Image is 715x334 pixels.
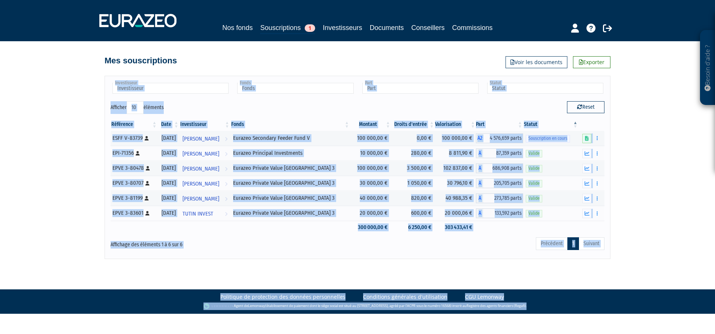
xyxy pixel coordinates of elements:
[452,22,493,33] a: Commissions
[112,179,155,187] div: EPVE 3-80707
[435,161,476,176] td: 102 837,00 €
[573,56,610,68] a: Exporter
[160,179,177,187] div: [DATE]
[160,209,177,217] div: [DATE]
[179,146,230,161] a: [PERSON_NAME]
[7,303,708,310] div: - Agent de (établissement de paiement dont le siège social est situé au [STREET_ADDRESS], agréé p...
[233,149,348,157] div: Eurazeo Principal Investments
[160,164,177,172] div: [DATE]
[465,293,504,301] a: CGU Lemonway
[391,191,435,206] td: 820,00 €
[370,22,404,33] a: Documents
[230,118,350,131] th: Fonds: activer pour trier la colonne par ordre croissant
[523,118,579,131] th: Statut : activer pour trier la colonne par ordre d&eacute;croissant
[526,150,542,157] span: Valide
[467,303,526,308] a: Registre des agents financiers (Regafi)
[411,22,445,33] a: Conseillers
[112,164,155,172] div: EPVE 3-80478
[145,211,150,216] i: [Français] Personne physique
[160,149,177,157] div: [DATE]
[350,206,391,221] td: 20 000,00 €
[483,133,523,143] span: 4 576,659 parts
[145,196,149,201] i: [Français] Personne physique
[435,221,476,234] td: 303 433,41 €
[179,206,230,221] a: TUTIN INVEST
[182,132,219,146] span: [PERSON_NAME]
[112,149,155,157] div: EPI-71356
[179,131,230,146] a: [PERSON_NAME]
[567,237,579,250] a: 1
[391,176,435,191] td: 1 050,00 €
[483,148,523,158] span: 87,359 parts
[350,146,391,161] td: 10 000,00 €
[233,179,348,187] div: Eurazeo Private Value [GEOGRAPHIC_DATA] 3
[476,148,523,158] div: A - Eurazeo Principal Investments
[391,131,435,146] td: 0,00 €
[391,118,435,131] th: Droits d'entrée: activer pour trier la colonne par ordre croissant
[182,162,219,176] span: [PERSON_NAME]
[225,177,227,191] i: Voir l'investisseur
[350,176,391,191] td: 30 000,00 €
[476,178,523,188] div: A - Eurazeo Private Value Europe 3
[225,192,227,206] i: Voir l'investisseur
[145,136,149,141] i: [Français] Personne physique
[526,195,542,202] span: Valide
[703,34,712,102] p: Besoin d'aide ?
[435,206,476,221] td: 20 000,06 €
[435,146,476,161] td: 8 811,90 €
[476,148,483,158] span: A
[160,194,177,202] div: [DATE]
[233,134,348,142] div: Eurazeo Secondary Feeder Fund V
[476,163,483,173] span: A
[323,22,362,33] a: Investisseurs
[233,209,348,217] div: Eurazeo Private Value [GEOGRAPHIC_DATA] 3
[476,193,523,203] div: A - Eurazeo Private Value Europe 3
[160,134,177,142] div: [DATE]
[526,165,542,172] span: Valide
[203,303,232,310] img: logo-lemonway.png
[146,166,150,171] i: [Français] Personne physique
[112,209,155,217] div: EPVE 3-83601
[225,207,227,221] i: Voir l'investisseur
[483,208,523,218] span: 133,592 parts
[233,164,348,172] div: Eurazeo Private Value [GEOGRAPHIC_DATA] 3
[305,24,315,32] span: 1
[476,118,523,131] th: Part: activer pour trier la colonne par ordre croissant
[127,101,144,114] select: Afficheréléments
[99,14,177,27] img: 1732889491-logotype_eurazeo_blanc_rvb.png
[391,206,435,221] td: 600,00 €
[111,101,164,114] label: Afficher éléments
[476,193,483,203] span: A
[179,176,230,191] a: [PERSON_NAME]
[435,176,476,191] td: 30 796,10 €
[225,162,227,176] i: Voir l'investisseur
[476,133,483,143] span: A2
[391,221,435,234] td: 6 250,00 €
[363,293,447,301] a: Conditions générales d'utilisation
[158,118,179,131] th: Date: activer pour trier la colonne par ordre croissant
[391,161,435,176] td: 3 500,00 €
[260,22,315,34] a: Souscriptions1
[483,193,523,203] span: 273,785 parts
[526,210,542,217] span: Valide
[182,147,219,161] span: [PERSON_NAME]
[391,146,435,161] td: 280,00 €
[506,56,567,68] a: Voir les documents
[136,151,140,156] i: [Français] Personne physique
[435,131,476,146] td: 100 000,00 €
[476,133,523,143] div: A2 - Eurazeo Secondary Feeder Fund V
[350,118,391,131] th: Montant: activer pour trier la colonne par ordre croissant
[222,22,253,33] a: Nos fonds
[145,181,150,186] i: [Français] Personne physique
[220,293,346,301] a: Politique de protection des données personnelles
[526,180,542,187] span: Valide
[350,161,391,176] td: 100 000,00 €
[483,163,523,173] span: 686,908 parts
[111,237,310,249] div: Affichage des éléments 1 à 6 sur 6
[526,135,570,142] span: Souscription en cours
[182,207,213,221] span: TUTIN INVEST
[105,56,177,65] h4: Mes souscriptions
[225,147,227,161] i: Voir l'investisseur
[567,101,604,113] button: Reset
[435,191,476,206] td: 40 988,35 €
